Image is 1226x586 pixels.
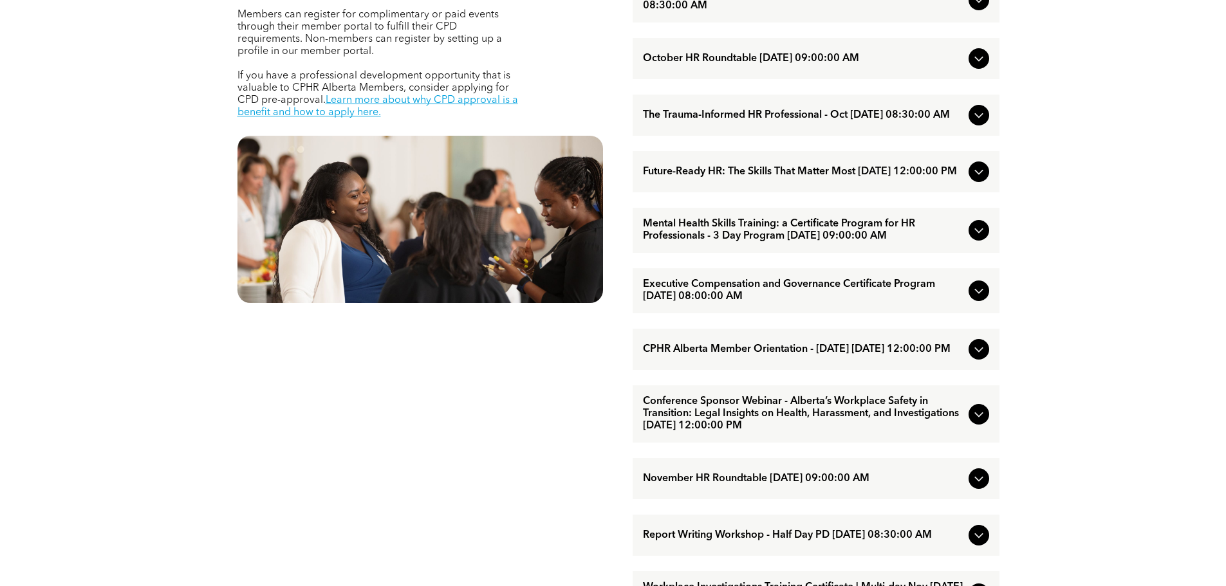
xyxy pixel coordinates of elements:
[643,166,963,178] span: Future-Ready HR: The Skills That Matter Most [DATE] 12:00:00 PM
[643,53,963,65] span: October HR Roundtable [DATE] 09:00:00 AM
[643,529,963,542] span: Report Writing Workshop - Half Day PD [DATE] 08:30:00 AM
[643,218,963,243] span: Mental Health Skills Training: a Certificate Program for HR Professionals - 3 Day Program [DATE] ...
[237,71,510,105] span: If you have a professional development opportunity that is valuable to CPHR Alberta Members, cons...
[643,343,963,356] span: CPHR Alberta Member Orientation - [DATE] [DATE] 12:00:00 PM
[643,473,963,485] span: November HR Roundtable [DATE] 09:00:00 AM
[237,95,518,118] a: Learn more about why CPD approval is a benefit and how to apply here.
[643,396,963,432] span: Conference Sponsor Webinar - Alberta’s Workplace Safety in Transition: Legal Insights on Health, ...
[643,279,963,303] span: Executive Compensation and Governance Certificate Program [DATE] 08:00:00 AM
[643,109,963,122] span: The Trauma-Informed HR Professional - Oct [DATE] 08:30:00 AM
[237,10,502,57] span: Members can register for complimentary or paid events through their member portal to fulfill thei...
